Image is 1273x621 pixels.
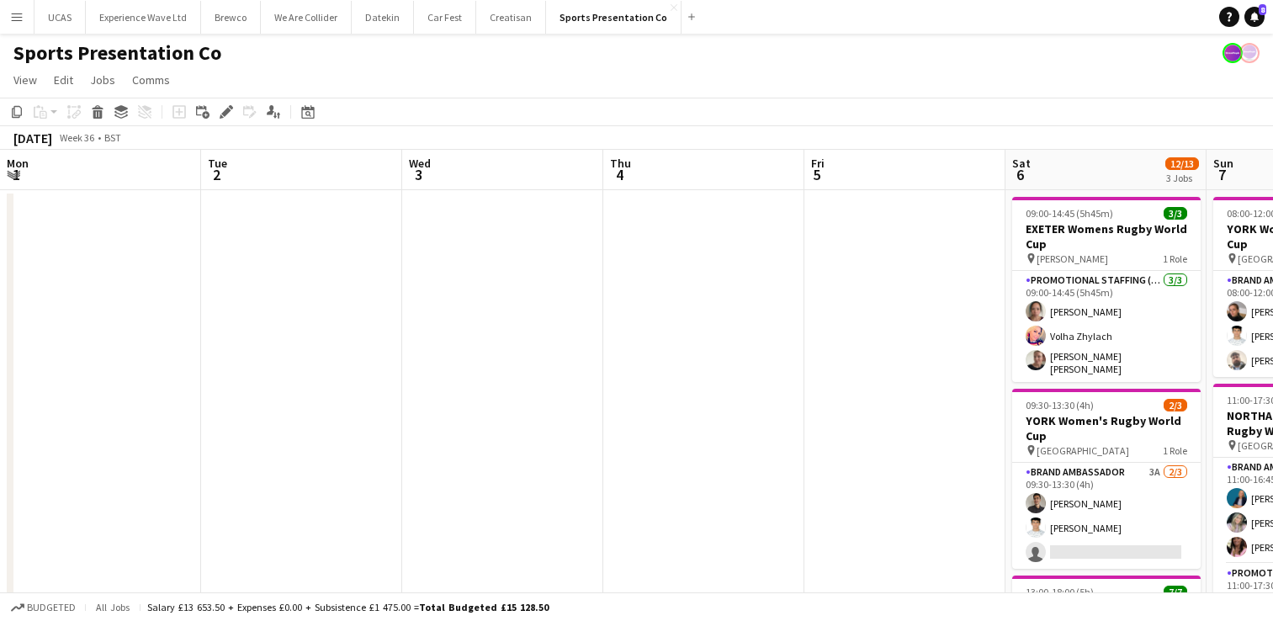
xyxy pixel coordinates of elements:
button: Sports Presentation Co [546,1,682,34]
button: Creatisan [476,1,546,34]
div: [DATE] [13,130,52,146]
span: [GEOGRAPHIC_DATA] [1037,444,1129,457]
span: [PERSON_NAME] [1037,252,1108,265]
span: 1 [4,165,29,184]
span: Thu [610,156,631,171]
span: 7/7 [1164,586,1187,598]
span: Sun [1213,156,1233,171]
span: Fri [811,156,825,171]
span: 5 [809,165,825,184]
span: Total Budgeted £15 128.50 [419,601,549,613]
span: Week 36 [56,131,98,144]
span: 2/3 [1164,399,1187,411]
a: Edit [47,69,80,91]
button: Experience Wave Ltd [86,1,201,34]
span: Mon [7,156,29,171]
span: Budgeted [27,602,76,613]
app-card-role: Promotional Staffing (Brand Ambassadors)3/309:00-14:45 (5h45m)[PERSON_NAME]Volha Zhylach[PERSON_N... [1012,271,1201,382]
span: 6 [1010,165,1031,184]
span: 1 Role [1163,252,1187,265]
button: Datekin [352,1,414,34]
span: 7 [1211,165,1233,184]
button: We Are Collider [261,1,352,34]
span: 13:00-18:00 (5h) [1026,586,1094,598]
span: 09:00-14:45 (5h45m) [1026,207,1113,220]
span: 8 [1259,4,1266,15]
div: 3 Jobs [1166,172,1198,184]
span: 1 Role [1163,444,1187,457]
app-job-card: 09:00-14:45 (5h45m)3/3EXETER Womens Rugby World Cup [PERSON_NAME]1 RolePromotional Staffing (Bran... [1012,197,1201,382]
span: Wed [409,156,431,171]
a: Comms [125,69,177,91]
span: 3/3 [1164,207,1187,220]
span: Sat [1012,156,1031,171]
app-user-avatar: Sophie Barnes [1239,43,1260,63]
a: Jobs [83,69,122,91]
h3: EXETER Womens Rugby World Cup [1012,221,1201,252]
span: 12/13 [1165,157,1199,170]
a: 8 [1244,7,1265,27]
div: BST [104,131,121,144]
app-job-card: 09:30-13:30 (4h)2/3YORK Women's Rugby World Cup [GEOGRAPHIC_DATA]1 RoleBrand Ambassador3A2/309:30... [1012,389,1201,569]
span: Comms [132,72,170,88]
span: 09:30-13:30 (4h) [1026,399,1094,411]
span: 4 [607,165,631,184]
app-user-avatar: Lucy Carpenter [1223,43,1243,63]
button: Budgeted [8,598,78,617]
h1: Sports Presentation Co [13,40,221,66]
div: Salary £13 653.50 + Expenses £0.00 + Subsistence £1 475.00 = [147,601,549,613]
button: Car Fest [414,1,476,34]
span: All jobs [93,601,133,613]
span: 3 [406,165,431,184]
span: Jobs [90,72,115,88]
h3: YORK Women's Rugby World Cup [1012,413,1201,443]
span: Edit [54,72,73,88]
span: View [13,72,37,88]
span: 2 [205,165,227,184]
button: Brewco [201,1,261,34]
span: Tue [208,156,227,171]
button: UCAS [34,1,86,34]
a: View [7,69,44,91]
app-card-role: Brand Ambassador3A2/309:30-13:30 (4h)[PERSON_NAME][PERSON_NAME] [1012,463,1201,569]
